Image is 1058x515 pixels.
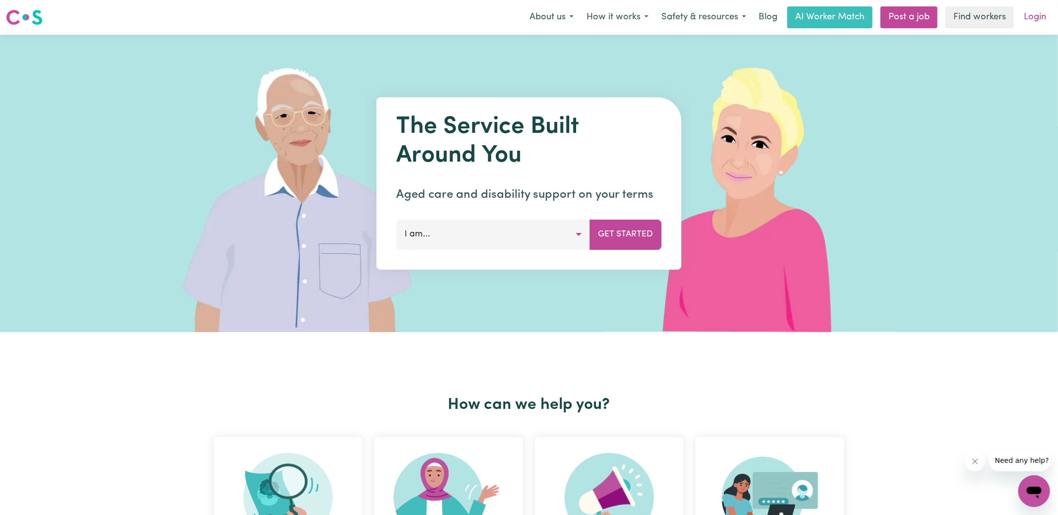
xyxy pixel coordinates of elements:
a: Find workers [945,6,1014,28]
a: Blog [753,6,783,28]
h2: How can we help you? [208,396,850,414]
button: I am... [397,220,590,249]
iframe: Button to launch messaging window [1018,475,1050,507]
h1: The Service Built Around You [397,113,662,170]
button: Get Started [590,220,662,249]
button: About us [523,7,580,28]
iframe: Close message [965,452,985,471]
p: Aged care and disability support on your terms [397,186,662,204]
a: Post a job [881,6,938,28]
a: AI Worker Match [787,6,873,28]
a: Careseekers logo [6,6,43,29]
iframe: Message from company [989,450,1050,471]
a: Login [1018,6,1052,28]
button: Safety & resources [655,7,753,28]
img: Careseekers logo [6,8,43,26]
button: How it works [580,7,655,28]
